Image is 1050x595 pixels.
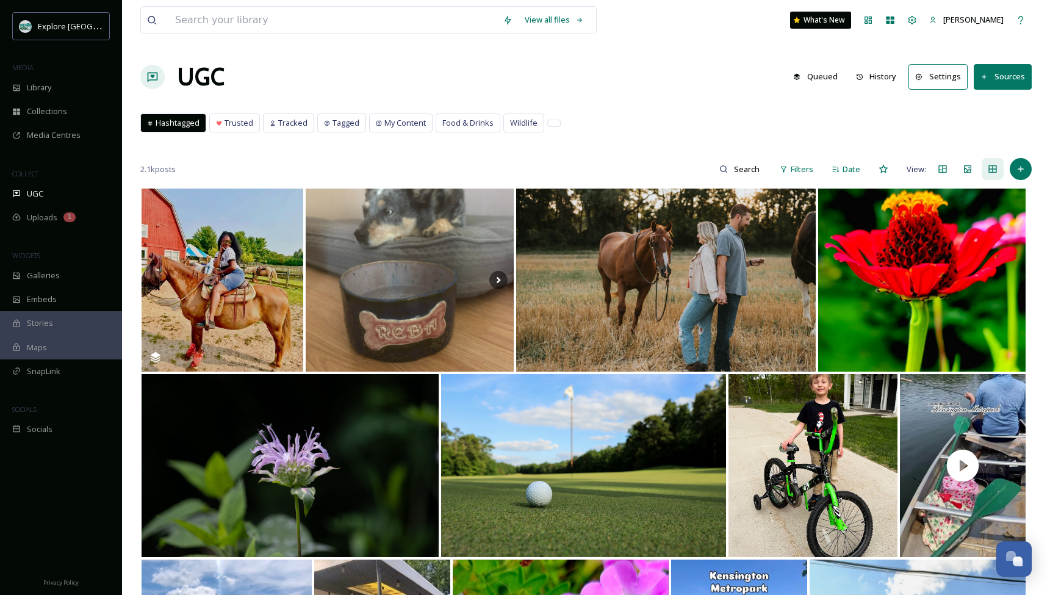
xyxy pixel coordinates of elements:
button: Queued [787,65,844,88]
span: Maps [27,342,47,353]
span: Date [843,164,860,175]
button: Sources [974,64,1032,89]
a: What's New [790,12,851,29]
img: We had the joy of delivering this bike to Evan! 🚲✨ This awesome kid was all smiles and excitement... [728,374,897,557]
a: Queued [787,65,850,88]
span: Hashtagged [156,117,200,129]
img: 67e7af72-b6c8-455a-acf8-98e6fe1b68aa.avif [20,20,32,32]
span: Media Centres [27,129,81,141]
button: History [850,65,903,88]
a: UGC [177,59,225,95]
input: Search your library [169,7,497,34]
span: Library [27,82,51,93]
span: Wildlife [510,117,538,129]
span: Collections [27,106,67,117]
span: Trusted [225,117,253,129]
span: 2.1k posts [140,164,176,175]
span: Tagged [333,117,359,129]
img: Our pets love these ceramic pet bowls! Make one for your furry friend this Friday! LINK IN BIO #t... [306,189,513,372]
span: Explore [GEOGRAPHIC_DATA][PERSON_NAME] [38,20,206,32]
span: Stories [27,317,53,329]
span: Privacy Policy [43,579,79,586]
img: One of my favorite photos The horses were unpaid actors #livco #livingstoncounty #rocphotographer [516,189,816,372]
div: 1 [63,212,76,222]
a: Settings [908,64,974,89]
span: Embeds [27,294,57,305]
span: Tracked [278,117,307,129]
span: COLLECT [12,169,38,178]
span: [PERSON_NAME] [943,14,1004,25]
span: View: [907,164,926,175]
img: Good morning Howell! #goodmorninghowell #choices #flowers #flowersofinstagram #flowerstagram #flo... [818,189,1026,372]
span: Socials [27,424,52,435]
span: My Content [384,117,426,129]
span: Uploads [27,212,57,223]
a: View all files [519,8,590,32]
input: Search [728,157,768,181]
span: Filters [791,164,813,175]
img: August is National Golf Month - it's a great sport to get some exercise and enjoy the summer mont... [441,374,726,557]
img: 527393027_18523517062021050_7676007410895533369_n.jpg [142,189,303,372]
a: Privacy Policy [43,574,79,589]
span: SOCIALS [12,405,37,414]
span: Galleries [27,270,60,281]
span: Food & Drinks [442,117,494,129]
a: History [850,65,909,88]
img: thumbnail [900,374,1026,557]
span: WIDGETS [12,251,40,260]
button: Open Chat [996,541,1032,577]
img: I feel like this wild bergamot is clinging on to the last bits of summer—just like I am. Definite... [142,374,439,557]
span: UGC [27,188,43,200]
span: MEDIA [12,63,34,72]
a: [PERSON_NAME] [923,8,1010,32]
span: SnapLink [27,366,60,377]
button: Settings [908,64,968,89]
